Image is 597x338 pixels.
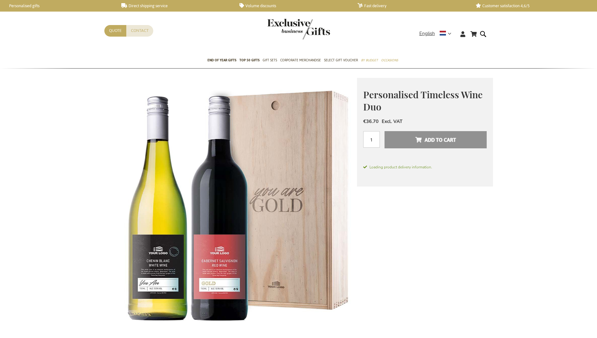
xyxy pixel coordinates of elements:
a: Quote [104,25,126,37]
input: Qty [363,131,380,148]
span: Corporate Merchandise [280,57,321,64]
a: store logo [267,19,299,39]
a: Corporate Merchandise [280,53,321,69]
span: Gift Sets [263,57,277,64]
span: End of year gifts [207,57,236,64]
a: Gift Sets [263,53,277,69]
a: End of year gifts [207,53,236,69]
a: By Budget [361,53,378,69]
span: €36.70 [363,118,379,125]
a: TOP 50 Gifts [239,53,259,69]
a: Direct shipping service [121,3,229,8]
img: Personalised Timeless Wine Duo [104,78,357,330]
span: Personalised Timeless Wine Duo [363,88,483,113]
a: Customer satisfaction 4,6/5 [476,3,584,8]
span: By Budget [361,57,378,64]
a: Select Gift Voucher [324,53,358,69]
a: Fast delivery [358,3,466,8]
span: Loading product delivery information. [363,164,487,170]
a: Volume discounts [239,3,348,8]
span: English [419,30,435,37]
span: TOP 50 Gifts [239,57,259,64]
a: Personalised gifts [3,3,111,8]
span: Excl. VAT [382,118,402,125]
span: Select Gift Voucher [324,57,358,64]
img: Exclusive Business gifts logo [267,19,330,39]
span: Occasions [381,57,398,64]
a: Contact [126,25,153,37]
a: Occasions [381,53,398,69]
